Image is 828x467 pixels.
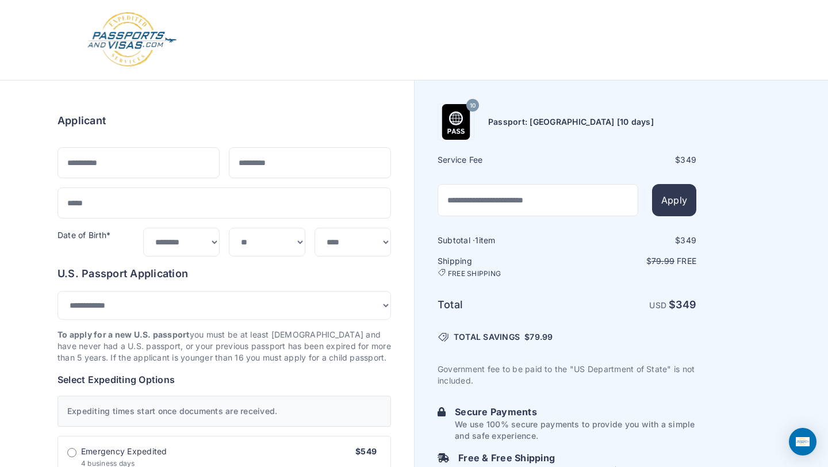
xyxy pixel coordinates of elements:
[649,300,666,310] span: USD
[651,256,674,266] span: 79.99
[438,297,566,313] h6: Total
[455,405,696,419] h6: Secure Payments
[568,154,696,166] div: $
[438,255,566,278] h6: Shipping
[438,235,566,246] h6: Subtotal · item
[652,184,696,216] button: Apply
[86,12,178,68] img: Logo
[488,116,654,128] h6: Passport: [GEOGRAPHIC_DATA] [10 days]
[676,298,696,311] span: 349
[568,235,696,246] div: $
[438,104,474,140] img: Product Name
[470,98,476,113] span: 10
[524,331,553,343] span: $
[568,255,696,267] p: $
[57,396,391,427] div: Expediting times start once documents are received.
[458,451,635,465] h6: Free & Free Shipping
[669,298,696,311] strong: $
[438,363,696,386] p: Government fee to be paid to the "US Department of State" is not included.
[680,155,696,164] span: 349
[454,331,520,343] span: TOTAL SAVINGS
[475,235,478,245] span: 1
[57,266,391,282] h6: U.S. Passport Application
[438,154,566,166] h6: Service Fee
[789,428,816,455] div: Open Intercom Messenger
[677,256,696,266] span: Free
[680,235,696,245] span: 349
[81,446,167,457] span: Emergency Expedited
[448,269,501,278] span: FREE SHIPPING
[57,330,190,339] strong: To apply for a new U.S. passport
[355,446,377,456] span: $549
[57,373,391,386] h6: Select Expediting Options
[57,329,391,363] p: you must be at least [DEMOGRAPHIC_DATA] and have never had a U.S. passport, or your previous pass...
[530,332,553,342] span: 79.99
[57,230,110,240] label: Date of Birth*
[455,419,696,442] p: We use 100% secure payments to provide you with a simple and safe experience.
[57,113,106,129] h6: Applicant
